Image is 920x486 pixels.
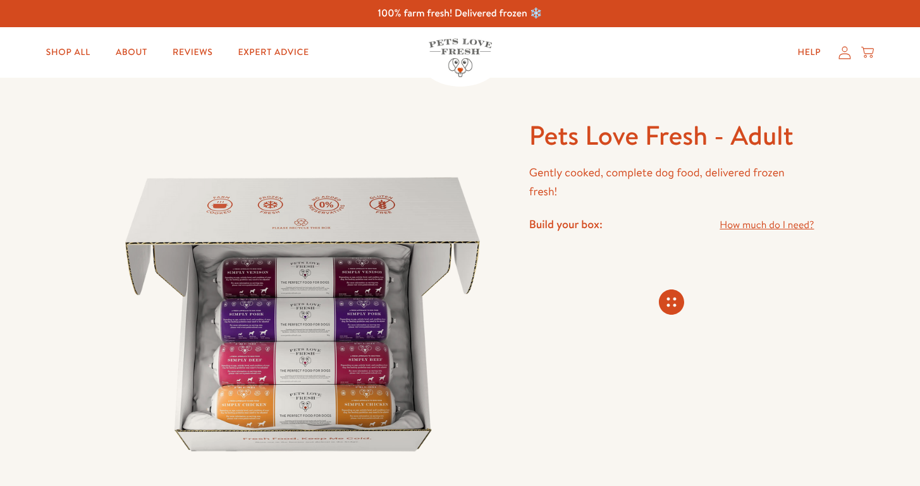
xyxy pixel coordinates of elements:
iframe: Gorgias live chat messenger [857,427,907,473]
a: How much do I need? [720,217,814,234]
a: About [106,40,157,65]
h4: Build your box: [529,217,603,231]
h1: Pets Love Fresh - Adult [529,118,814,153]
img: Pets Love Fresh [429,39,492,77]
a: Help [788,40,831,65]
p: Gently cooked, complete dog food, delivered frozen fresh! [529,163,814,202]
svg: Connecting store [659,289,684,315]
a: Shop All [36,40,101,65]
a: Expert Advice [228,40,319,65]
a: Reviews [163,40,223,65]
